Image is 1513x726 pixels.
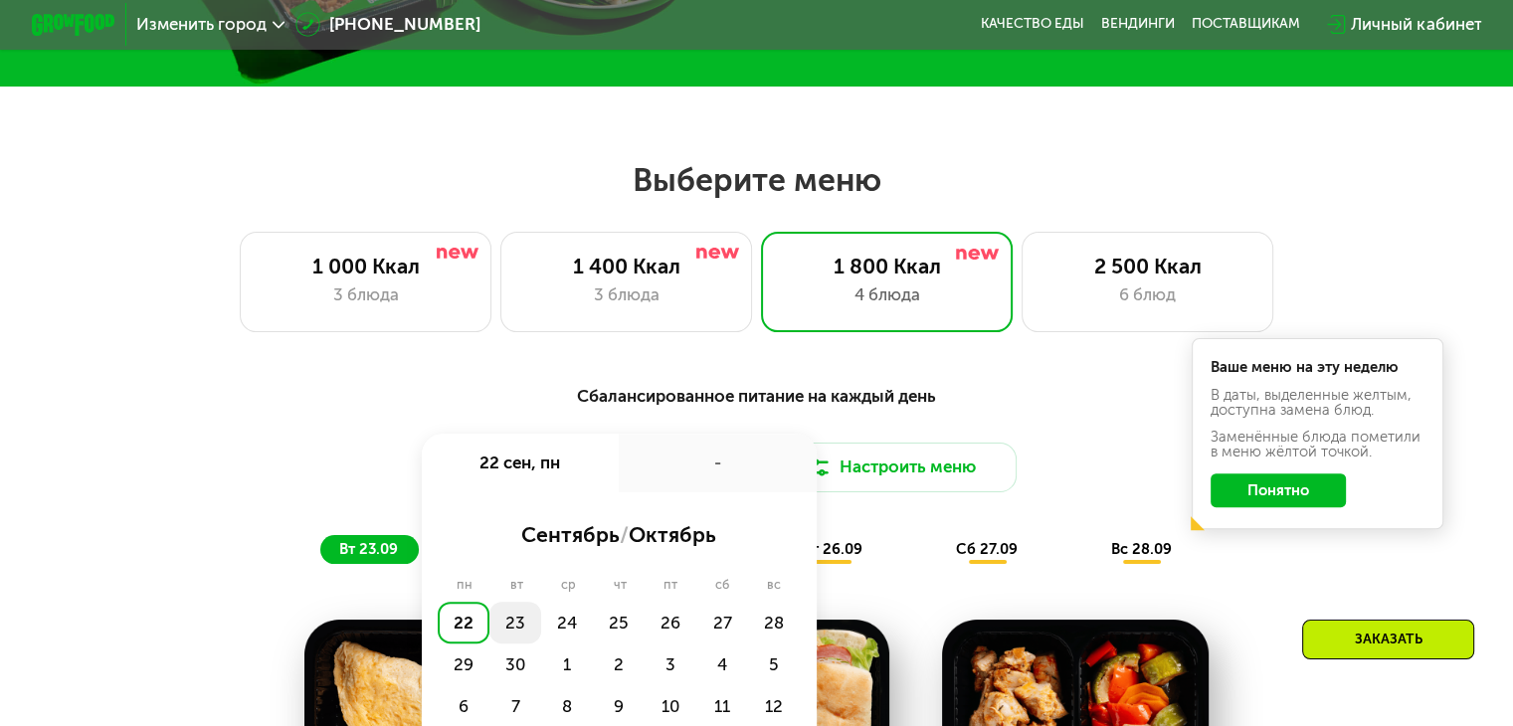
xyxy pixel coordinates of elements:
[438,602,489,643] div: 22
[696,577,748,594] div: сб
[696,602,748,643] div: 27
[489,643,541,685] div: 30
[1211,430,1425,459] div: Заменённые блюда пометили в меню жёлтой точкой.
[645,602,696,643] div: 26
[489,602,541,643] div: 23
[542,577,595,594] div: ср
[438,643,489,685] div: 29
[541,643,593,685] div: 1
[295,12,480,37] a: [PHONE_NUMBER]
[1211,388,1425,418] div: В даты, выделенные желтым, доступна замена блюд.
[491,577,542,594] div: вт
[595,577,646,594] div: чт
[438,577,491,594] div: пн
[748,577,800,594] div: вс
[646,577,697,594] div: пт
[1351,12,1481,37] div: Личный кабинет
[422,434,620,492] div: 22 сен, пн
[981,16,1084,33] a: Качество еды
[619,434,817,492] div: -
[541,602,593,643] div: 24
[1101,16,1175,33] a: Вендинги
[593,602,645,643] div: 25
[1192,16,1300,33] div: поставщикам
[956,540,1018,558] span: сб 27.09
[696,643,748,685] div: 4
[629,522,716,547] span: октябрь
[521,522,620,547] span: сентябрь
[1043,254,1251,278] div: 2 500 Ккал
[1211,360,1425,375] div: Ваше меню на эту неделю
[262,254,470,278] div: 1 000 Ккал
[748,643,800,685] div: 5
[522,254,730,278] div: 1 400 Ккал
[765,443,1018,493] button: Настроить меню
[262,282,470,307] div: 3 блюда
[801,540,862,558] span: пт 26.09
[339,540,398,558] span: вт 23.09
[136,16,267,33] span: Изменить город
[748,602,800,643] div: 28
[783,254,991,278] div: 1 800 Ккал
[1111,540,1172,558] span: вс 28.09
[783,282,991,307] div: 4 блюда
[1211,473,1346,507] button: Понятно
[593,643,645,685] div: 2
[1043,282,1251,307] div: 6 блюд
[645,643,696,685] div: 3
[522,282,730,307] div: 3 блюда
[134,383,1379,409] div: Сбалансированное питание на каждый день
[620,522,629,547] span: /
[68,160,1446,200] h2: Выберите меню
[1302,620,1474,659] div: Заказать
